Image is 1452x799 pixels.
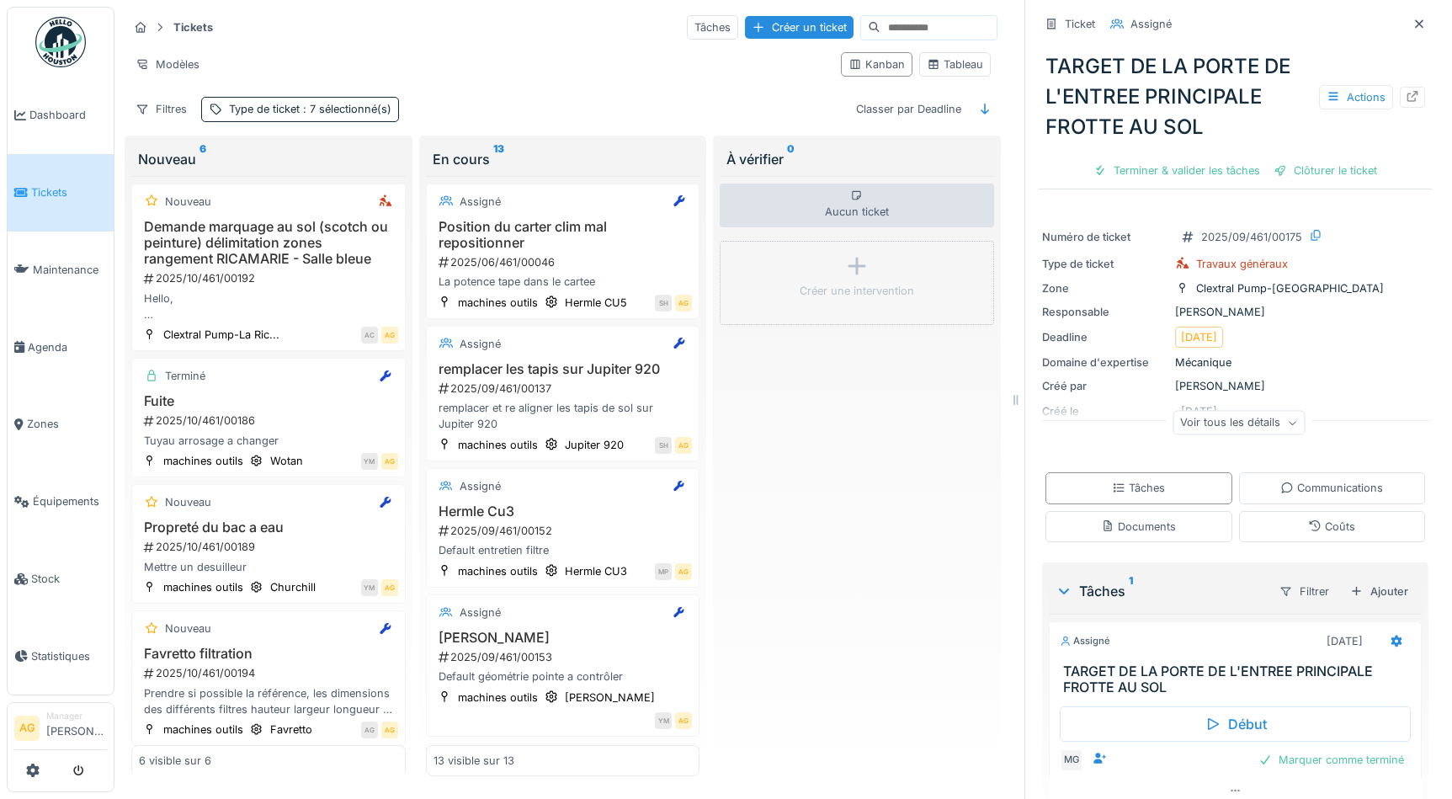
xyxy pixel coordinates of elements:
h3: Propreté du bac a eau [139,519,398,535]
div: Default entretien filtre [433,542,693,558]
a: Zones [8,386,114,463]
div: AC [361,327,378,344]
div: SH [655,437,672,454]
div: Hermle CU5 [565,295,627,311]
div: [PERSON_NAME] [1042,304,1428,320]
div: Type de ticket [1042,256,1168,272]
span: Maintenance [33,262,107,278]
div: Modèles [128,52,207,77]
div: Assigné [1060,634,1110,648]
div: Domaine d'expertise [1042,354,1168,370]
div: 13 visible sur 13 [433,753,514,769]
div: AG [381,579,398,596]
div: Nouveau [138,149,399,169]
div: Clextral Pump-La Ric... [163,327,279,343]
div: MG [1060,748,1083,772]
div: Mécanique [1042,354,1428,370]
div: Clextral Pump-[GEOGRAPHIC_DATA] [1196,280,1384,296]
div: [PERSON_NAME] [1042,378,1428,394]
div: AG [675,712,692,729]
div: Favretto [270,722,312,738]
div: Communications [1280,480,1383,496]
h3: [PERSON_NAME] [433,630,693,646]
div: Tâches [1056,581,1265,601]
div: 2025/09/461/00152 [437,523,693,539]
li: AG [14,716,40,741]
div: machines outils [458,437,538,453]
span: Dashboard [29,107,107,123]
a: Maintenance [8,232,114,309]
div: Nouveau [165,494,211,510]
div: Hermle CU3 [565,563,627,579]
div: Ajouter [1343,580,1415,603]
h3: Position du carter clim mal repositionner [433,219,693,251]
div: Tuyau arrosage a changer [139,433,398,449]
div: Kanban [848,56,905,72]
span: Zones [27,416,107,432]
div: YM [361,453,378,470]
h3: Fuite [139,393,398,409]
h3: Demande marquage au sol (scotch ou peinture) délimitation zones rangement RICAMARIE - Salle bleue [139,219,398,268]
div: 2025/10/461/00189 [142,539,398,555]
span: : 7 sélectionné(s) [300,103,391,115]
a: Agenda [8,308,114,386]
div: Terminer & valider les tâches [1087,159,1267,182]
div: YM [361,579,378,596]
sup: 13 [493,149,504,169]
div: Type de ticket [229,101,391,117]
div: Numéro de ticket [1042,229,1168,245]
div: AG [361,722,378,738]
div: AG [381,327,398,344]
span: Équipements [33,493,107,509]
div: Tableau [927,56,983,72]
div: Classer par Deadline [848,97,969,121]
div: Wotan [270,453,303,469]
a: Dashboard [8,77,114,154]
div: Clôturer le ticket [1267,159,1384,182]
div: machines outils [163,453,243,469]
div: Assigné [460,478,501,494]
a: Équipements [8,463,114,541]
span: Tickets [31,184,107,200]
div: Créé par [1042,378,1168,394]
div: Travaux généraux [1196,256,1288,272]
div: remplacer et re aligner les tapis de sol sur Jupiter 920 [433,400,693,432]
img: Badge_color-CXgf-gQk.svg [35,17,86,67]
div: Hello, suite au tour terrain, il faudrait délimiter les zones de rangement de la femme de ménage,... [139,290,398,322]
div: Marquer comme terminé [1252,748,1411,771]
div: Filtres [128,97,194,121]
div: Manager [46,710,107,722]
div: Default géométrie pointe a contrôler [433,668,693,684]
div: machines outils [163,722,243,738]
span: Agenda [28,339,107,355]
sup: 1 [1129,581,1133,601]
div: Assigné [460,194,501,210]
div: Assigné [460,336,501,352]
h3: remplacer les tapis sur Jupiter 920 [433,361,693,377]
h3: Favretto filtration [139,646,398,662]
div: [DATE] [1181,329,1217,345]
div: Responsable [1042,304,1168,320]
div: Assigné [460,605,501,621]
div: Tâches [687,15,738,40]
div: Filtrer [1272,579,1337,604]
a: Stock [8,541,114,618]
strong: Tickets [167,19,220,35]
div: AG [675,563,692,580]
sup: 6 [199,149,206,169]
div: machines outils [458,563,538,579]
div: TARGET DE LA PORTE DE L'ENTREE PRINCIPALE FROTTE AU SOL [1039,45,1432,149]
div: Actions [1319,85,1393,109]
span: Stock [31,571,107,587]
div: MP [655,563,672,580]
div: YM [655,712,672,729]
sup: 0 [787,149,795,169]
div: AG [381,722,398,738]
h3: Hermle Cu3 [433,503,693,519]
div: 2025/10/461/00192 [142,270,398,286]
a: AG Manager[PERSON_NAME] [14,710,107,750]
div: À vérifier [726,149,987,169]
div: Jupiter 920 [565,437,624,453]
div: SH [655,295,672,312]
div: Terminé [165,368,205,384]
